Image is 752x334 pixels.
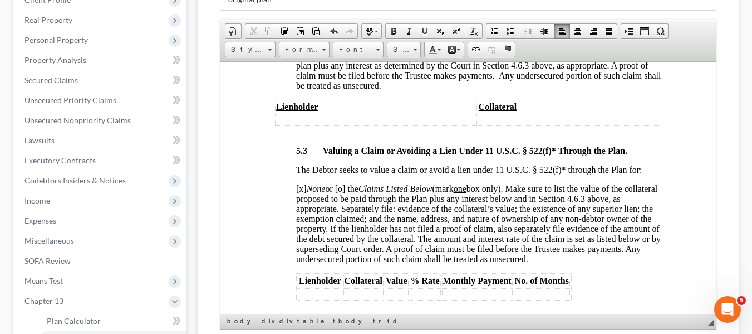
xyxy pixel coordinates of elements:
[385,316,402,327] a: td element
[294,214,348,224] span: No. of Months
[362,24,381,38] a: Spell Checker
[24,135,55,145] span: Lawsuits
[76,103,421,113] span: The Debtor seeks to value a claim or avoid a lien under 11 U.S.C. § 522(f)* through the Plan for:
[570,24,586,38] a: Center
[586,24,601,38] a: Align Right
[16,90,186,110] a: Unsecured Priority Claims
[78,214,121,224] span: Lienholder
[444,42,464,57] a: Background Color
[468,42,484,57] a: Link
[16,50,186,70] a: Property Analysis
[371,316,384,327] a: tr element
[38,311,186,331] a: Plan Calculator
[223,214,291,224] span: Monthly Payment
[279,42,318,57] span: Format
[24,176,126,185] span: Codebtors Insiders & Notices
[432,24,448,38] a: Subscript
[425,42,444,57] a: Text Color
[16,110,186,130] a: Unsecured Nonpriority Claims
[387,42,421,57] a: Size
[24,236,74,245] span: Miscellaneous
[56,40,98,50] u: Lienholder
[601,24,617,38] a: Justify
[258,40,296,50] u: Collateral
[520,24,536,38] a: Decrease Indent
[16,130,186,151] a: Lawsuits
[261,24,277,38] a: Copy
[124,214,162,224] span: Collateral
[220,62,716,313] iframe: Rich Text Editor, document-ckeditor
[652,24,668,38] a: Insert Special Character
[621,24,637,38] a: Insert Page Break for Printing
[536,24,552,38] a: Increase Indent
[24,216,56,225] span: Expenses
[499,42,515,57] a: Anchor
[24,55,86,65] span: Property Analysis
[24,156,96,165] span: Executory Contracts
[466,24,482,38] a: Remove Format
[24,15,72,25] span: Real Property
[86,122,105,132] i: None
[233,122,246,132] u: one
[637,24,652,38] a: Table
[714,296,741,323] iframe: Intercom live chat
[24,296,63,306] span: Chapter 13
[76,122,440,202] span: [x] or [o] the (mark box only). Make sure to list the value of the collateral proposed to be paid...
[47,316,101,326] span: Plan Calculator
[190,214,219,224] span: % Rate
[277,24,292,38] a: Paste
[16,70,186,90] a: Secured Claims
[308,24,323,38] a: Paste from Word
[225,316,258,327] a: body element
[76,84,407,94] span: 5.3 Valuing a Claim or Avoiding a Lien Under 11 U.S.C. § 522(f)* Through the Plan.
[386,24,401,38] a: Bold
[24,95,116,105] span: Unsecured Priority Claims
[554,24,570,38] a: Align Left
[401,24,417,38] a: Italic
[225,42,264,57] span: Styles
[138,122,212,132] i: Claims Listed Below
[259,316,276,327] a: div element
[24,256,71,265] span: SOFA Review
[708,320,714,326] span: Resize
[24,35,88,45] span: Personal Property
[486,24,502,38] a: Insert/Remove Numbered List
[24,115,131,125] span: Unsecured Nonpriority Claims
[448,24,464,38] a: Superscript
[737,296,746,305] span: 5
[295,316,330,327] a: table element
[16,151,186,171] a: Executory Contracts
[387,42,410,57] span: Size
[502,24,518,38] a: Insert/Remove Bulleted List
[245,24,261,38] a: Cut
[225,24,241,38] a: Document Properties
[331,316,370,327] a: tbody element
[326,24,342,38] a: Undo
[484,42,499,57] a: Unlink
[417,24,432,38] a: Underline
[24,75,78,85] span: Secured Claims
[292,24,308,38] a: Paste as plain text
[279,42,330,57] a: Format
[16,251,186,271] a: SOFA Review
[225,42,276,57] a: Styles
[24,276,63,285] span: Means Test
[165,214,187,224] span: Value
[24,196,50,205] span: Income
[333,42,372,57] span: Font
[333,42,384,57] a: Font
[277,316,294,327] a: div element
[342,24,357,38] a: Redo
